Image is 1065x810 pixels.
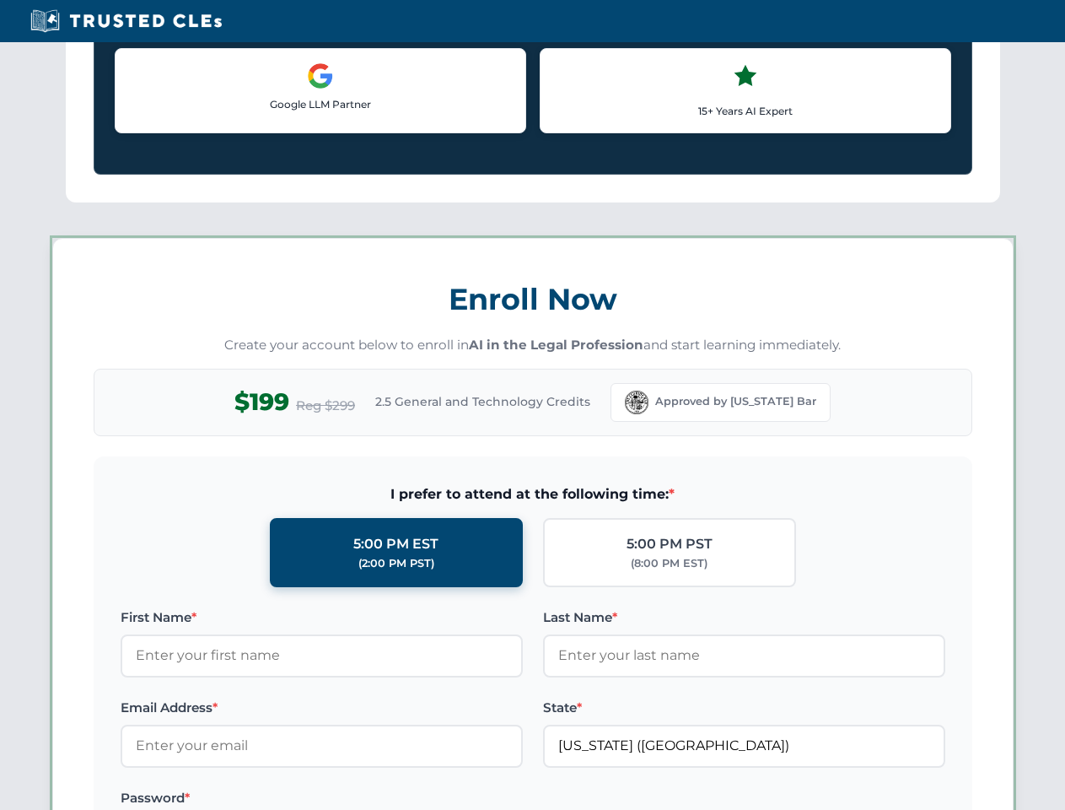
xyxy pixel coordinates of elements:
label: First Name [121,607,523,628]
label: Last Name [543,607,945,628]
p: 15+ Years AI Expert [554,103,937,119]
input: Enter your last name [543,634,945,677]
div: 5:00 PM EST [353,533,438,555]
span: 2.5 General and Technology Credits [375,392,590,411]
span: I prefer to attend at the following time: [121,483,945,505]
label: State [543,698,945,718]
span: Reg $299 [296,396,355,416]
h3: Enroll Now [94,273,972,326]
label: Password [121,788,523,808]
div: 5:00 PM PST [627,533,713,555]
span: $199 [234,383,289,421]
p: Create your account below to enroll in and start learning immediately. [94,336,972,355]
input: Enter your email [121,725,523,767]
img: Florida Bar [625,391,648,414]
strong: AI in the Legal Profession [469,337,643,353]
img: Google [307,62,334,89]
p: Google LLM Partner [129,96,512,112]
div: (2:00 PM PST) [358,555,434,572]
div: (8:00 PM EST) [631,555,707,572]
label: Email Address [121,698,523,718]
img: Trusted CLEs [25,8,227,34]
span: Approved by [US_STATE] Bar [655,393,816,410]
input: Florida (FL) [543,725,945,767]
input: Enter your first name [121,634,523,677]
